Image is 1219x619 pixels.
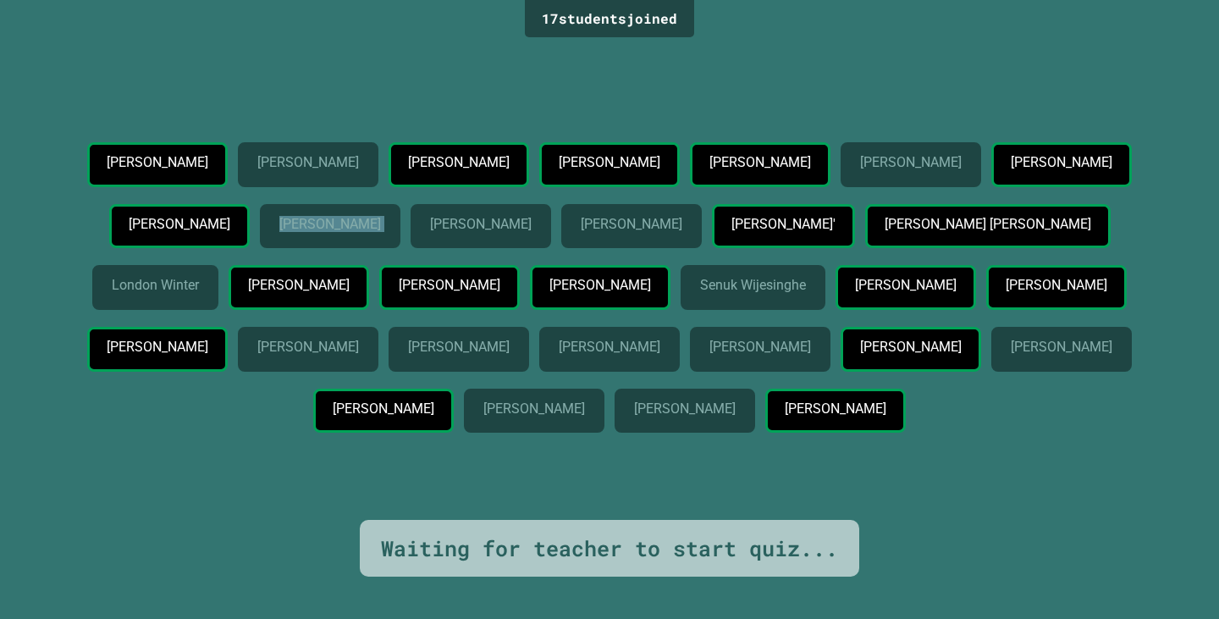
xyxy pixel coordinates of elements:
[709,340,810,355] p: [PERSON_NAME]
[860,155,961,170] p: [PERSON_NAME]
[381,533,838,565] div: Waiting for teacher to start quiz...
[855,278,956,293] p: [PERSON_NAME]
[399,278,499,293] p: [PERSON_NAME]
[129,217,229,232] p: [PERSON_NAME]
[257,340,358,355] p: [PERSON_NAME]
[860,340,961,355] p: [PERSON_NAME]
[430,217,531,232] p: [PERSON_NAME]
[483,401,584,417] p: [PERSON_NAME]
[559,340,659,355] p: [PERSON_NAME]
[731,217,835,232] p: [PERSON_NAME]'
[549,278,650,293] p: [PERSON_NAME]
[634,401,735,417] p: [PERSON_NAME]
[107,340,207,355] p: [PERSON_NAME]
[1011,340,1111,355] p: [PERSON_NAME]
[785,401,885,417] p: [PERSON_NAME]
[408,340,509,355] p: [PERSON_NAME]
[700,278,805,293] p: Senuk Wijesinghe
[581,217,681,232] p: [PERSON_NAME]
[709,155,810,170] p: [PERSON_NAME]
[107,155,207,170] p: [PERSON_NAME]
[333,401,433,417] p: [PERSON_NAME]
[279,217,380,232] p: [PERSON_NAME]
[559,155,659,170] p: [PERSON_NAME]
[408,155,509,170] p: [PERSON_NAME]
[1006,278,1106,293] p: [PERSON_NAME]
[112,278,198,293] p: London Winter
[885,217,1089,232] p: [PERSON_NAME] [PERSON_NAME]
[1011,155,1111,170] p: [PERSON_NAME]
[248,278,349,293] p: [PERSON_NAME]
[257,155,358,170] p: [PERSON_NAME]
